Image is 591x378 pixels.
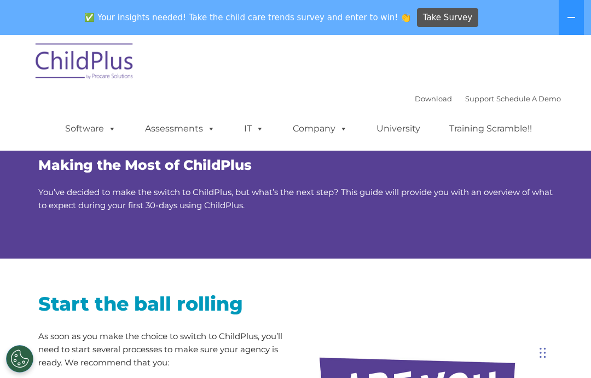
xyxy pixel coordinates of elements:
button: Cookies Settings [6,345,33,373]
a: University [366,118,431,140]
span: Take Survey [423,8,472,27]
a: Take Survey [417,8,479,27]
a: IT [233,118,275,140]
a: Support [465,94,494,103]
div: Drag [540,336,546,369]
h2: Start the ball rolling [38,291,287,316]
a: Assessments [134,118,226,140]
a: Software [54,118,127,140]
span: Making the Most of ChildPlus [38,157,252,173]
a: Schedule A Demo [496,94,561,103]
a: Training Scramble!! [438,118,543,140]
font: | [415,94,561,103]
span: ✅ Your insights needed! Take the child care trends survey and enter to win! 👏 [80,7,415,28]
p: As soon as you make the choice to switch to ChildPlus, you’ll need to start several processes to ... [38,330,287,369]
span: You’ve decided to make the switch to ChildPlus, but what’s the next step? This guide will provide... [38,187,553,210]
img: ChildPlus by Procare Solutions [30,36,140,90]
a: Download [415,94,452,103]
iframe: Chat Widget [536,325,591,378]
a: Company [282,118,358,140]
